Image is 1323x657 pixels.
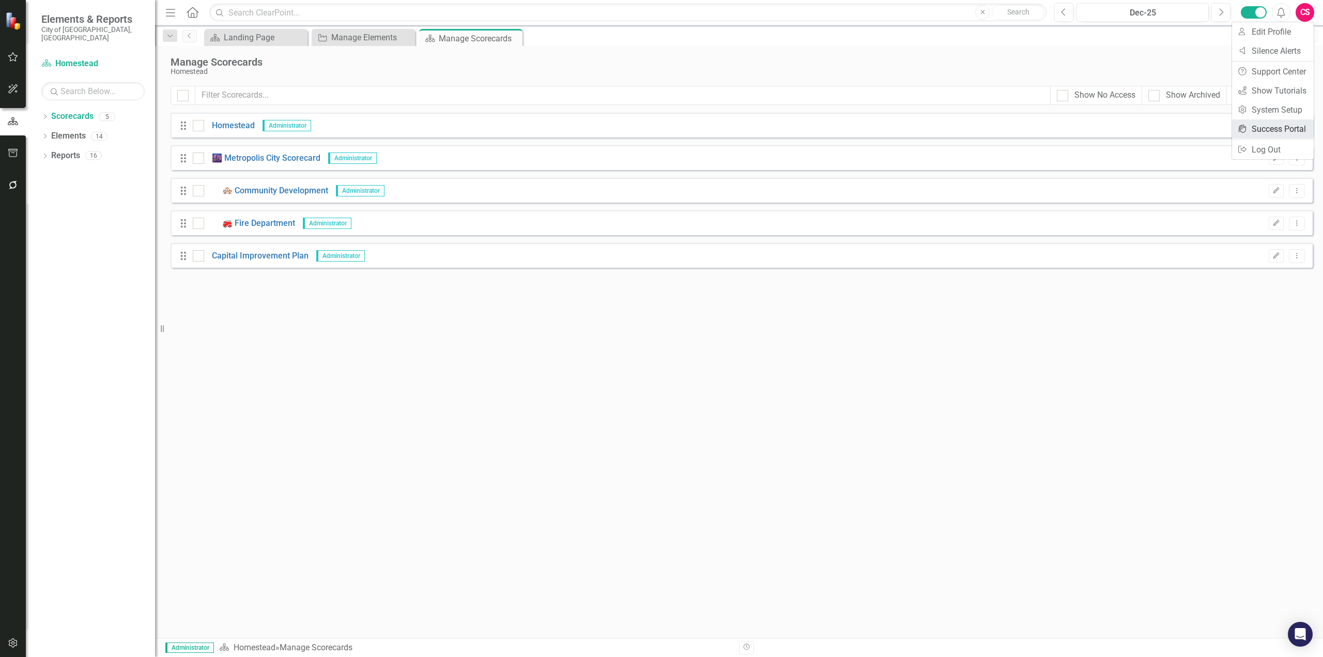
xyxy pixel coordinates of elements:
span: Elements & Reports [41,13,145,25]
div: Open Intercom Messenger [1288,622,1313,647]
a: Elements [51,130,86,142]
a: Reports [51,150,80,162]
input: Filter Scorecards... [195,86,1051,105]
a: 🌆 Metropolis City Scorecard [204,152,320,164]
div: Manage Scorecards [171,56,1238,68]
a: 🚒 Fire Department [204,218,295,230]
span: Administrator [328,152,377,164]
a: Manage Elements [314,31,412,44]
a: Homestead [41,58,145,70]
img: ClearPoint Strategy [5,12,23,30]
div: 16 [85,151,102,160]
a: 🏘️ Community Development [204,185,328,197]
div: Dec-25 [1080,7,1205,19]
div: Landing Page [224,31,305,44]
a: Success Portal [1232,119,1314,139]
button: CS [1296,3,1314,22]
div: Homestead [171,68,1238,75]
span: Administrator [316,250,365,262]
a: Homestead [204,120,255,132]
a: Log Out [1232,140,1314,159]
div: Manage Elements [331,31,412,44]
a: Edit Profile [1232,22,1314,41]
div: Manage Scorecards [439,32,520,45]
div: Show Archived [1166,89,1220,101]
input: Search Below... [41,82,145,100]
span: Search [1007,8,1029,16]
span: Administrator [336,185,384,196]
span: Administrator [303,218,351,229]
a: Show Tutorials [1232,81,1314,100]
div: 5 [99,112,115,121]
div: 14 [91,132,107,141]
a: Silence Alerts [1232,41,1314,60]
span: Administrator [165,643,214,653]
div: Show No Access [1074,89,1135,101]
a: Support Center [1232,62,1314,81]
div: » Manage Scorecards [219,642,731,654]
small: City of [GEOGRAPHIC_DATA], [GEOGRAPHIC_DATA] [41,25,145,42]
button: Search [992,5,1044,20]
a: Scorecards [51,111,94,123]
span: Administrator [263,120,311,131]
a: Homestead [234,643,275,652]
input: Search ClearPoint... [209,4,1047,22]
a: System Setup [1232,100,1314,119]
button: Dec-25 [1076,3,1209,22]
a: Capital Improvement Plan [204,250,309,262]
a: Landing Page [207,31,305,44]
